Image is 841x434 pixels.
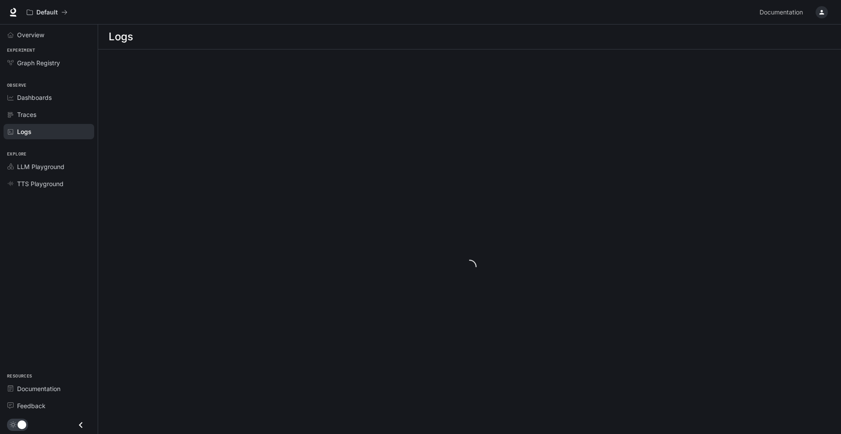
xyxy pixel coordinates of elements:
span: LLM Playground [17,162,64,171]
span: Dark mode toggle [18,420,26,429]
a: TTS Playground [4,176,94,191]
a: Overview [4,27,94,42]
span: Overview [17,30,44,39]
span: Documentation [760,7,803,18]
a: Feedback [4,398,94,413]
a: Traces [4,107,94,122]
button: All workspaces [23,4,71,21]
h1: Logs [109,28,133,46]
a: LLM Playground [4,159,94,174]
span: loading [463,260,477,274]
a: Documentation [4,381,94,396]
a: Dashboards [4,90,94,105]
a: Logs [4,124,94,139]
span: Traces [17,110,36,119]
a: Documentation [756,4,809,21]
span: Dashboards [17,93,52,102]
span: Logs [17,127,32,136]
a: Graph Registry [4,55,94,71]
span: Graph Registry [17,58,60,67]
button: Close drawer [71,416,91,434]
span: Feedback [17,401,46,410]
span: Documentation [17,384,60,393]
span: TTS Playground [17,179,64,188]
p: Default [36,9,58,16]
